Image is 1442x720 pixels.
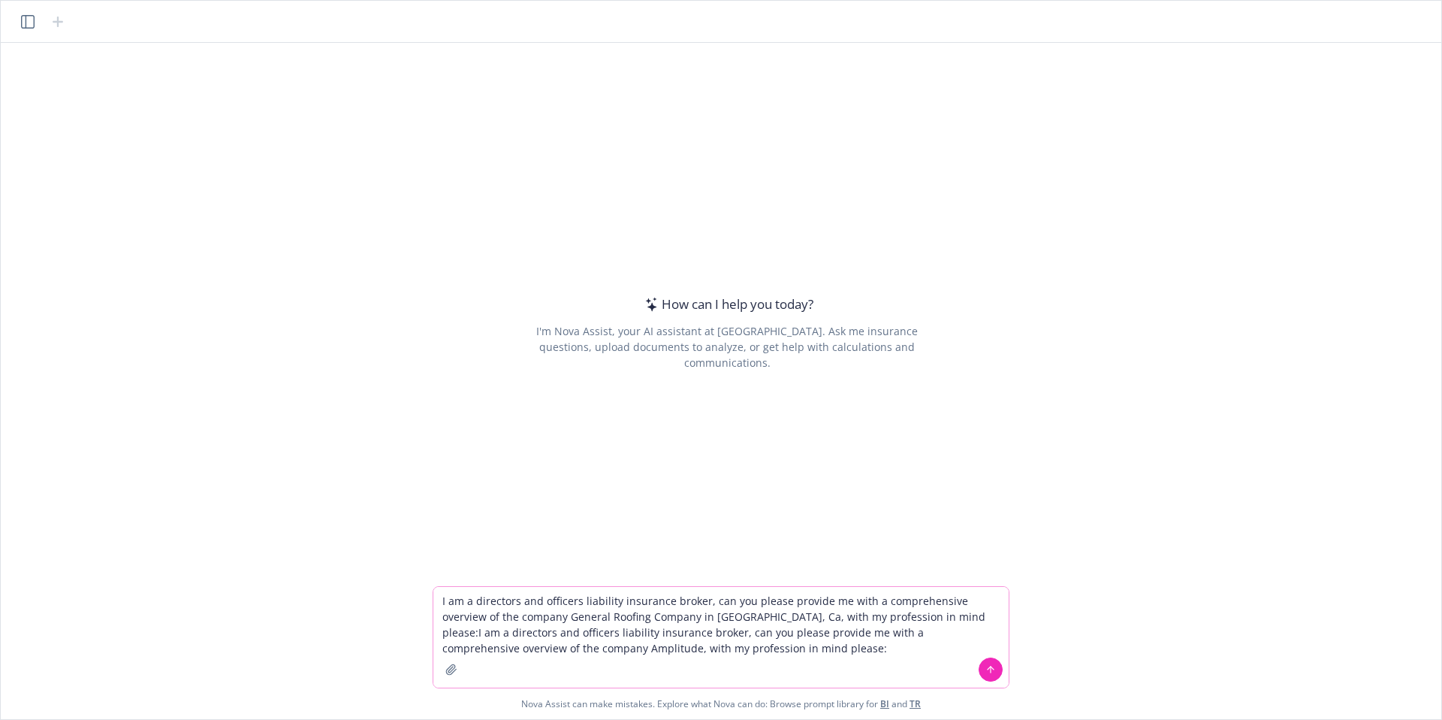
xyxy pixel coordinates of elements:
div: How can I help you today? [641,295,813,314]
div: I'm Nova Assist, your AI assistant at [GEOGRAPHIC_DATA]. Ask me insurance questions, upload docum... [515,323,938,371]
a: TR [910,697,921,710]
a: BI [880,697,889,710]
span: Nova Assist can make mistakes. Explore what Nova can do: Browse prompt library for and [521,688,921,719]
textarea: I am a directors and officers liability insurance broker, can you please provide me with a compre... [433,587,1009,688]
